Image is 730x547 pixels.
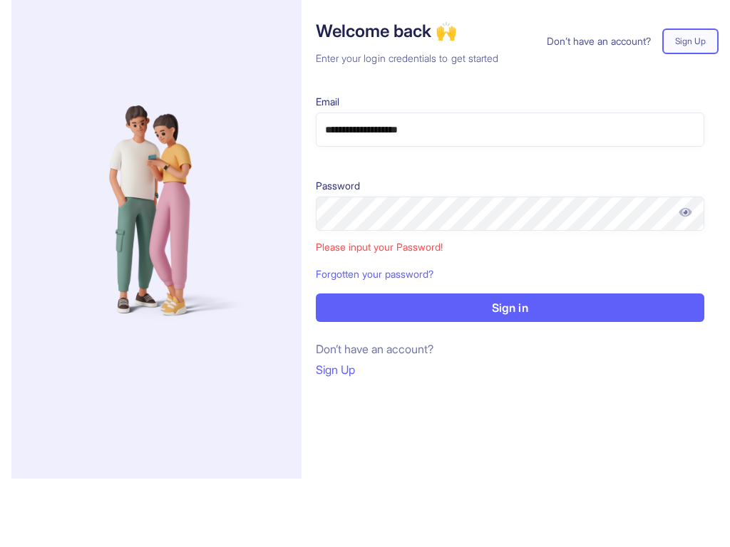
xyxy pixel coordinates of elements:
button: Sign in [316,293,704,322]
span: Don’t have an account? [316,342,433,356]
button: Sign Up [316,360,355,380]
p: Sign in [492,299,528,316]
h3: Enter your login credentials to get started [316,51,704,66]
a: Forgotten your password? [316,266,704,282]
div: Please input your Password! [316,239,704,255]
h1: Welcome back 🙌 [316,20,704,43]
a: Sign Up [316,360,704,380]
button: Sign Up [662,28,719,54]
a: Sign Up [651,28,730,54]
p: Email [316,94,704,110]
p: Password [316,178,704,194]
span: Don’t have an account? [547,33,651,49]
